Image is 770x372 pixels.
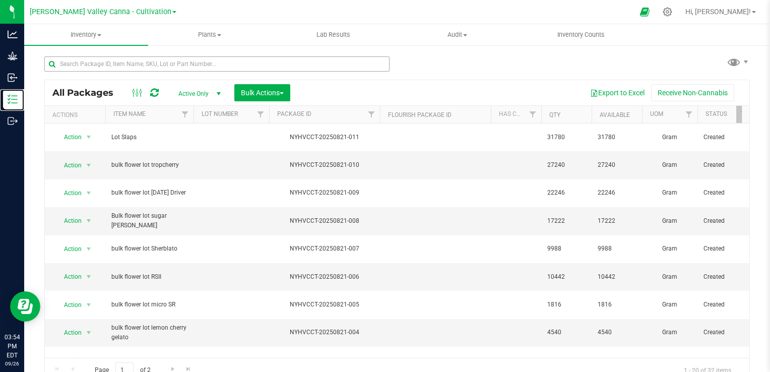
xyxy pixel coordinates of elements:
[277,110,311,117] a: Package ID
[241,89,284,97] span: Bulk Actions
[24,24,148,45] a: Inventory
[149,30,272,39] span: Plants
[648,133,691,142] span: Gram
[598,244,636,254] span: 9988
[648,216,691,226] span: Gram
[5,360,20,367] p: 09/26
[598,272,636,282] span: 10442
[55,353,82,367] span: Action
[268,188,381,198] div: NYHVCCT-20250821-009
[703,244,747,254] span: Created
[55,242,82,256] span: Action
[83,158,95,172] span: select
[52,87,123,98] span: All Packages
[83,214,95,228] span: select
[544,30,618,39] span: Inventory Counts
[633,2,656,22] span: Open Ecommerce Menu
[651,84,734,101] button: Receive Non-Cannabis
[52,111,101,118] div: Actions
[547,216,586,226] span: 17222
[8,116,18,126] inline-svg: Outbound
[491,106,541,123] th: Has COA
[111,244,187,254] span: bulk flower lot Sherblato
[703,133,747,142] span: Created
[234,84,290,101] button: Bulk Actions
[681,106,697,123] a: Filter
[547,328,586,337] span: 4540
[396,24,520,45] a: Audit
[83,270,95,284] span: select
[8,94,18,104] inline-svg: Inventory
[55,214,82,228] span: Action
[661,7,674,17] div: Manage settings
[55,270,82,284] span: Action
[268,300,381,309] div: NYHVCCT-20250821-005
[388,111,452,118] a: Flourish Package ID
[648,300,691,309] span: Gram
[648,244,691,254] span: Gram
[268,160,381,170] div: NYHVCCT-20250821-010
[148,24,272,45] a: Plants
[648,328,691,337] span: Gram
[8,29,18,39] inline-svg: Analytics
[83,242,95,256] span: select
[177,106,194,123] a: Filter
[598,216,636,226] span: 17222
[600,111,630,118] a: Available
[55,298,82,312] span: Action
[111,272,187,282] span: bulk flower lot RSII
[83,353,95,367] span: select
[547,300,586,309] span: 1816
[5,333,20,360] p: 03:54 PM EDT
[111,356,187,365] span: bulk flower lot JSD
[547,356,586,365] span: 22700
[111,133,187,142] span: Lot Slaps
[83,298,95,312] span: select
[547,188,586,198] span: 22246
[55,130,82,144] span: Action
[268,244,381,254] div: NYHVCCT-20250821-007
[44,56,390,72] input: Search Package ID, Item Name, SKU, Lot or Part Number...
[703,356,747,365] span: Created
[83,326,95,340] span: select
[83,130,95,144] span: select
[598,188,636,198] span: 22246
[519,24,643,45] a: Inventory Counts
[648,188,691,198] span: Gram
[55,186,82,200] span: Action
[30,8,171,16] span: [PERSON_NAME] Valley Canna - Cultivation
[598,328,636,337] span: 4540
[55,326,82,340] span: Action
[363,106,380,123] a: Filter
[113,110,146,117] a: Item Name
[268,133,381,142] div: NYHVCCT-20250821-011
[111,300,187,309] span: bulk flower lot micro SR
[111,211,187,230] span: Bulk flower lot sugar [PERSON_NAME]
[584,84,651,101] button: Export to Excel
[703,272,747,282] span: Created
[83,186,95,200] span: select
[703,300,747,309] span: Created
[111,160,187,170] span: bulk flower lot tropcherry
[8,73,18,83] inline-svg: Inbound
[396,30,519,39] span: Audit
[736,106,753,123] a: Filter
[525,106,541,123] a: Filter
[598,133,636,142] span: 31780
[648,160,691,170] span: Gram
[705,110,727,117] a: Status
[268,272,381,282] div: NYHVCCT-20250821-006
[547,272,586,282] span: 10442
[648,272,691,282] span: Gram
[24,30,148,39] span: Inventory
[268,328,381,337] div: NYHVCCT-20250821-004
[111,323,187,342] span: bulk flower lot lemon cherry gelato
[10,291,40,322] iframe: Resource center
[650,110,663,117] a: UOM
[703,188,747,198] span: Created
[55,158,82,172] span: Action
[547,133,586,142] span: 31780
[547,244,586,254] span: 9988
[268,356,381,365] div: NYHVCCT-20250821-003
[685,8,751,16] span: Hi, [PERSON_NAME]!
